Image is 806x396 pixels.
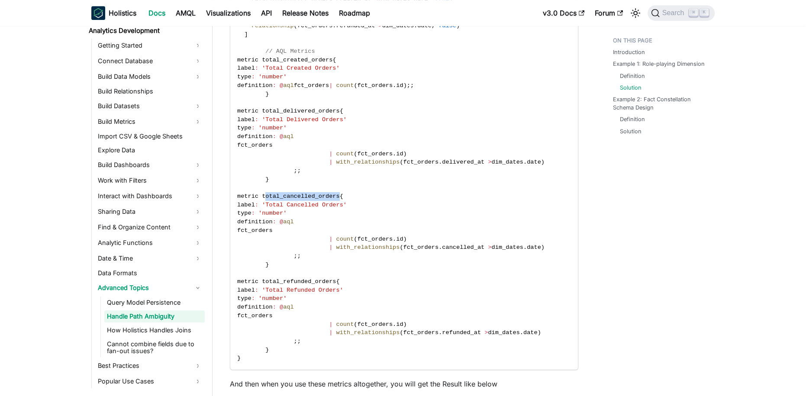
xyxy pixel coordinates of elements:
span: . [393,151,396,157]
span: > [488,159,491,165]
span: { [332,57,336,63]
span: | [329,321,332,328]
span: ; [294,167,297,174]
span: : [255,65,258,71]
span: ) [541,244,545,251]
a: API [256,6,277,20]
span: ; [297,167,301,174]
a: Handle Path Ambiguity [104,310,205,322]
span: fct_orders [357,151,393,157]
span: 'number' [258,74,287,80]
span: 'number' [258,125,287,131]
span: fct_orders [403,244,438,251]
span: fct_orders [357,82,393,89]
span: ( [294,23,297,29]
kbd: K [700,9,709,16]
span: } [265,91,269,97]
kbd: ⌘ [689,9,698,16]
span: 'number' [258,210,287,216]
span: id [396,321,403,328]
a: Data Formats [95,267,205,279]
span: ) [538,329,541,336]
span: aql [283,219,293,225]
a: Analytics Development [86,25,205,37]
span: date [527,244,541,251]
span: aql [283,82,293,89]
span: date [523,329,538,336]
span: ; [297,338,301,344]
a: Roadmap [334,6,375,20]
span: . [520,329,523,336]
span: 'Total Created Orders' [262,65,339,71]
a: Work with Filters [95,174,205,187]
span: count [336,321,354,328]
span: ) [403,236,407,242]
span: refunded_at [336,23,375,29]
span: type [237,295,251,302]
span: fct_orders [403,329,438,336]
a: AMQL [171,6,201,20]
span: cancelled_at [442,244,484,251]
span: refunded_at [442,329,481,336]
span: date [527,159,541,165]
span: fct_orders [237,227,273,234]
span: false [438,23,456,29]
span: with_relationships [336,329,400,336]
span: fct_orders [297,23,333,29]
span: ; [297,253,301,259]
span: > [484,329,488,336]
span: . [438,159,442,165]
span: ) [403,82,407,89]
span: relationship [251,23,294,29]
span: ( [354,151,357,157]
span: dim_dates [491,159,523,165]
a: Definition [620,115,645,123]
a: Query Model Persistence [104,296,205,309]
a: Solution [620,84,642,92]
span: count [336,151,354,157]
span: 'Total Cancelled Orders' [262,202,347,208]
span: { [340,193,343,200]
span: : [251,210,255,216]
span: : [273,304,276,310]
span: ) [541,159,545,165]
span: definition [237,219,273,225]
span: | [329,151,332,157]
span: . [414,23,417,29]
span: | [329,244,332,251]
span: ( [354,321,357,328]
span: // AQL Metrics [265,48,315,55]
span: aql [283,133,293,140]
span: 'Total Refunded Orders' [262,287,343,293]
span: Search [660,9,690,17]
a: Docs [143,6,171,20]
a: Visualizations [201,6,256,20]
span: : [255,116,258,123]
span: fct_orders [357,236,393,242]
nav: Docs sidebar [83,26,213,396]
span: ; [294,338,297,344]
span: ) [403,151,407,157]
a: Cannot combine fields due to fan-out issues? [104,338,205,357]
span: @ [280,304,283,310]
p: And then when you use these metrics altogether, you will get the Result like below [230,379,578,389]
a: Build Data Models [95,70,205,84]
a: Build Metrics [95,115,205,129]
span: label [237,287,255,293]
button: Switch between dark and light mode (currently light mode) [629,6,642,20]
a: Interact with Dashboards [95,189,205,203]
a: Sharing Data [95,205,205,219]
a: Advanced Topics [95,281,205,295]
a: v3.0 Docs [538,6,590,20]
span: : [255,202,258,208]
span: aql [283,304,293,310]
span: metric total_created_orders [237,57,332,63]
a: Connect Database [95,54,205,68]
span: count [336,82,354,89]
a: Date & Time [95,251,205,265]
span: . [393,236,396,242]
span: > [488,244,491,251]
span: | [329,82,332,89]
span: | [329,236,332,242]
span: date [417,23,432,29]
